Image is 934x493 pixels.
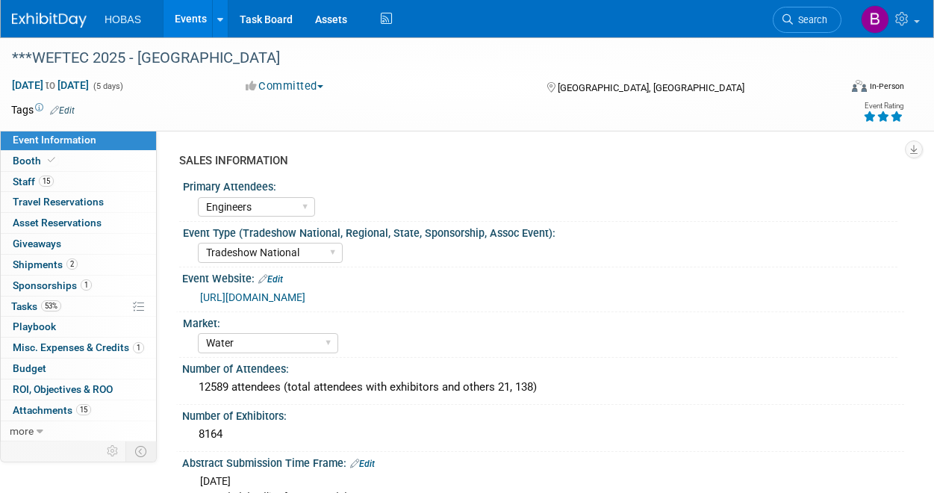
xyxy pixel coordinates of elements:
span: [DATE] [DATE] [11,78,90,92]
a: more [1,421,156,441]
div: Primary Attendees: [183,176,897,194]
span: [DATE] [200,475,231,487]
span: 1 [133,342,144,353]
td: Personalize Event Tab Strip [100,441,126,461]
span: [GEOGRAPHIC_DATA], [GEOGRAPHIC_DATA] [558,82,744,93]
div: SALES INFORMATION [179,153,893,169]
span: Budget [13,362,46,374]
span: Travel Reservations [13,196,104,208]
span: Shipments [13,258,78,270]
div: Event Type (Tradeshow National, Regional, State, Sponsorship, Assoc Event): [183,222,897,241]
span: Misc. Expenses & Credits [13,341,144,353]
td: Toggle Event Tabs [126,441,157,461]
span: HOBAS [105,13,141,25]
a: Shipments2 [1,255,156,275]
a: Budget [1,359,156,379]
span: 2 [66,258,78,270]
div: Event Format [774,78,904,100]
div: Number of Exhibitors: [182,405,904,424]
a: Search [773,7,841,33]
a: Travel Reservations [1,192,156,212]
i: Booth reservation complete [48,156,55,164]
span: Booth [13,155,58,167]
a: Event Information [1,130,156,150]
span: Giveaways [13,238,61,249]
div: ***WEFTEC 2025 - [GEOGRAPHIC_DATA] [7,45,828,72]
a: Edit [350,459,375,469]
a: Sponsorships1 [1,276,156,296]
span: 15 [76,404,91,415]
span: more [10,425,34,437]
a: Edit [258,274,283,285]
div: Event Website: [182,267,904,287]
a: Tasks53% [1,297,156,317]
button: Committed [240,78,329,94]
a: Booth [1,151,156,171]
span: Playbook [13,320,56,332]
div: Event Rating [863,102,903,110]
div: Number of Attendees: [182,358,904,376]
a: ROI, Objectives & ROO [1,379,156,400]
td: Tags [11,102,75,117]
span: 1 [81,279,92,291]
a: [URL][DOMAIN_NAME] [200,291,305,303]
span: Attachments [13,404,91,416]
img: Format-Inperson.png [852,80,867,92]
div: Abstract Submission Time Frame: [182,452,904,471]
div: 12589 attendees (total attendees with exhibitors and others 21, 138) [193,376,893,399]
span: Event Information [13,134,96,146]
a: Staff15 [1,172,156,192]
span: Staff [13,176,54,187]
span: 15 [39,176,54,187]
a: Asset Reservations [1,213,156,233]
div: Market: [183,312,897,331]
div: 8164 [193,423,893,446]
img: Bijan Khamanian [861,5,889,34]
span: ROI, Objectives & ROO [13,383,113,395]
span: Sponsorships [13,279,92,291]
a: Misc. Expenses & Credits1 [1,338,156,358]
span: 53% [41,300,61,311]
span: Tasks [11,300,61,312]
a: Attachments15 [1,400,156,421]
span: Search [793,14,827,25]
a: Edit [50,105,75,116]
a: Giveaways [1,234,156,254]
span: (5 days) [92,81,123,91]
span: to [43,79,57,91]
a: Playbook [1,317,156,337]
div: In-Person [869,81,904,92]
span: Asset Reservations [13,217,102,229]
img: ExhibitDay [12,13,87,28]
